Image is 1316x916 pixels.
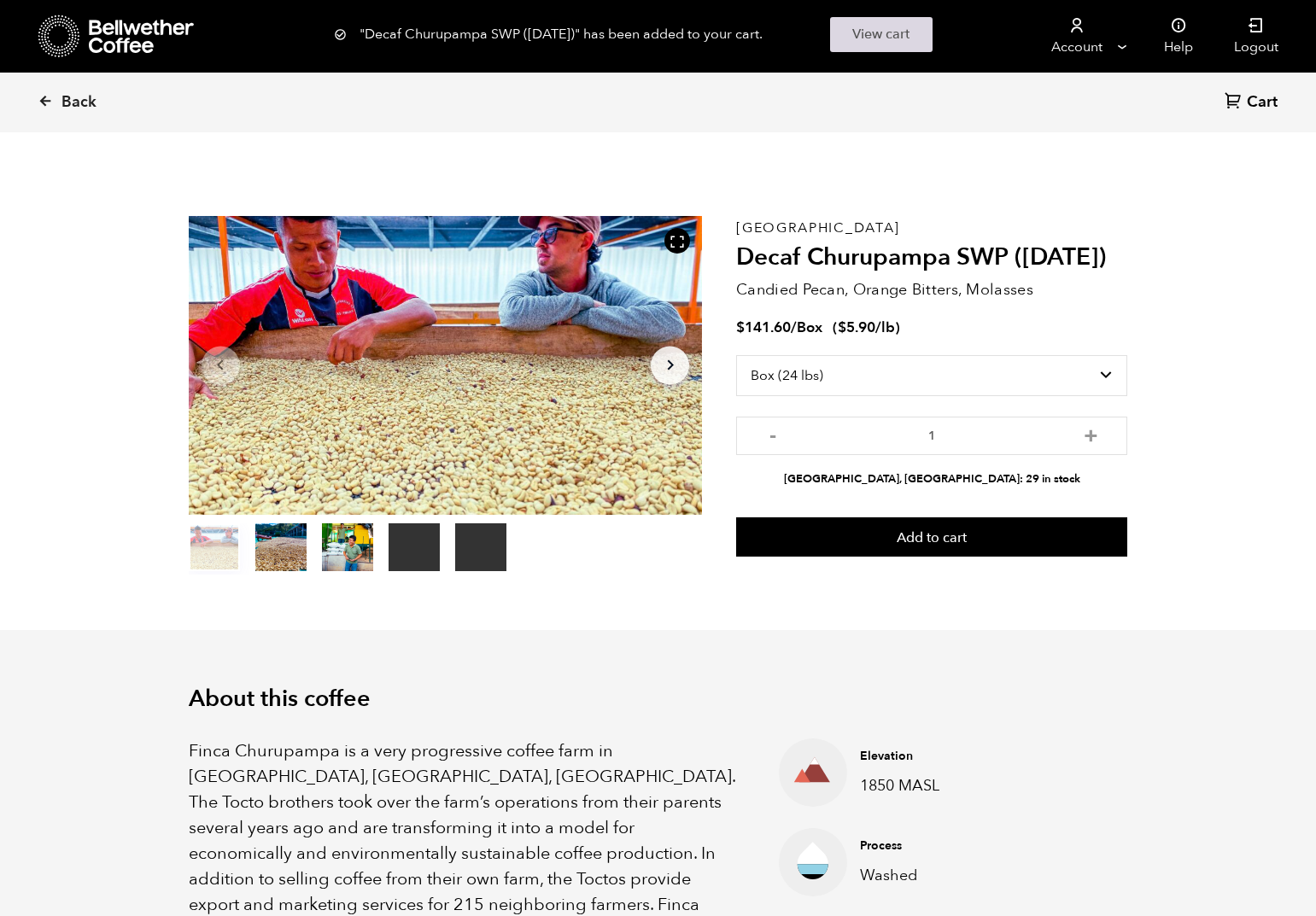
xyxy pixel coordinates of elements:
span: ( ) [833,318,900,337]
h2: About this coffee [189,686,1128,713]
p: Washed [860,864,1101,887]
h4: Elevation [860,748,1101,765]
span: Box [797,318,822,337]
h4: Process [860,837,1101,855]
h2: Decaf Churupampa SWP ([DATE]) [736,243,1127,272]
p: 1850 MASL [860,774,1101,797]
span: $ [838,318,846,337]
button: Add to cart [736,517,1127,557]
span: Cart [1247,92,1278,113]
button: - [762,425,783,442]
li: [GEOGRAPHIC_DATA], [GEOGRAPHIC_DATA]: 29 in stock [736,471,1127,487]
span: / [791,318,797,337]
button: + [1080,425,1102,442]
video: Your browser does not support the video tag. [389,523,440,571]
span: Back [61,92,97,113]
p: Candied Pecan, Orange Bitters, Molasses [736,278,1127,301]
bdi: 5.90 [838,318,875,337]
span: $ [736,318,745,337]
bdi: 141.60 [736,318,791,337]
a: View cart [830,17,933,52]
div: "Decaf Churupampa SWP ([DATE])" has been added to your cart. [334,17,983,52]
video: Your browser does not support the video tag. [455,523,506,571]
a: Cart [1225,91,1282,114]
span: /lb [875,318,895,337]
